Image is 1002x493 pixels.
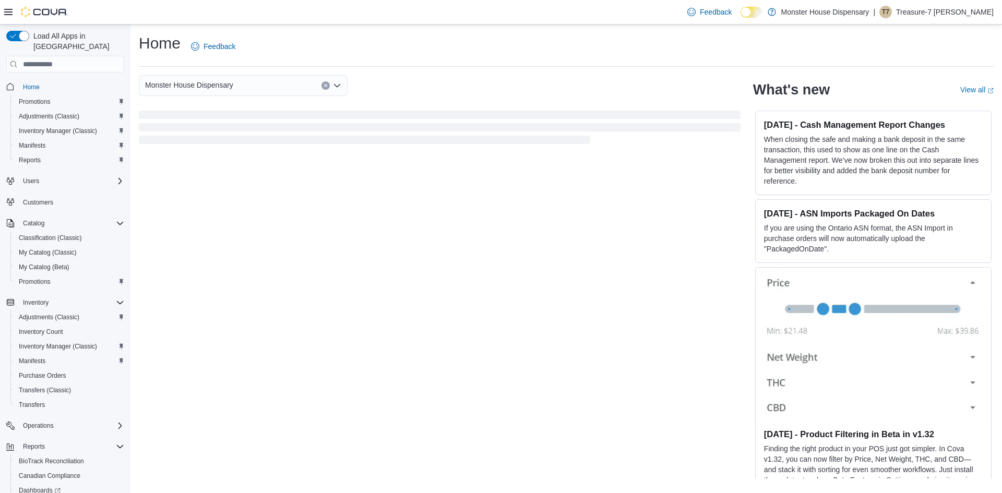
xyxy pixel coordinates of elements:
span: BioTrack Reconciliation [19,457,84,465]
a: Promotions [15,275,55,288]
button: Manifests [10,138,128,153]
button: Inventory [2,295,128,310]
span: Customers [19,196,124,209]
h2: What's new [753,81,830,98]
span: Adjustments (Classic) [19,313,79,321]
button: Adjustments (Classic) [10,310,128,324]
span: Reports [23,442,45,451]
span: Inventory Count [15,326,124,338]
button: Reports [2,439,128,454]
span: Classification (Classic) [15,232,124,244]
span: Load All Apps in [GEOGRAPHIC_DATA] [29,31,124,52]
h3: [DATE] - Cash Management Report Changes [764,119,983,130]
a: Transfers (Classic) [15,384,75,396]
span: Home [23,83,40,91]
span: Catalog [19,217,124,230]
span: Reports [19,156,41,164]
a: Home [19,81,44,93]
em: Beta Features [832,476,878,484]
button: Inventory [19,296,53,309]
span: Promotions [15,275,124,288]
a: Purchase Orders [15,369,70,382]
a: Transfers [15,399,49,411]
button: Promotions [10,274,128,289]
button: Manifests [10,354,128,368]
button: Transfers (Classic) [10,383,128,398]
a: Adjustments (Classic) [15,311,83,323]
span: Promotions [19,278,51,286]
a: Manifests [15,355,50,367]
span: T7 [882,6,889,18]
span: Promotions [19,98,51,106]
a: My Catalog (Classic) [15,246,81,259]
button: Promotions [10,94,128,109]
button: Catalog [19,217,49,230]
a: Inventory Manager (Classic) [15,340,101,353]
a: Customers [19,196,57,209]
span: Inventory [19,296,124,309]
span: Inventory [23,298,49,307]
span: My Catalog (Beta) [19,263,69,271]
h3: [DATE] - ASN Imports Packaged On Dates [764,208,983,219]
a: Classification (Classic) [15,232,86,244]
a: Feedback [187,36,240,57]
span: Promotions [15,95,124,108]
span: Loading [139,113,741,146]
input: Dark Mode [741,7,762,18]
span: Inventory Manager (Classic) [15,125,124,137]
span: Customers [23,198,53,207]
span: Users [23,177,39,185]
span: Adjustments (Classic) [19,112,79,121]
button: Clear input [321,81,330,90]
p: When closing the safe and making a bank deposit in the same transaction, this used to show as one... [764,134,983,186]
button: BioTrack Reconciliation [10,454,128,468]
span: Adjustments (Classic) [15,110,124,123]
span: Classification (Classic) [19,234,82,242]
span: Purchase Orders [19,371,66,380]
button: Classification (Classic) [10,231,128,245]
img: Cova [21,7,68,17]
span: Operations [23,422,54,430]
span: Manifests [15,139,124,152]
span: My Catalog (Beta) [15,261,124,273]
span: Inventory Manager (Classic) [19,342,97,351]
button: Adjustments (Classic) [10,109,128,124]
h3: [DATE] - Product Filtering in Beta in v1.32 [764,429,983,439]
button: Home [2,79,128,94]
button: Users [2,174,128,188]
span: My Catalog (Classic) [19,248,77,257]
p: Monster House Dispensary [781,6,869,18]
span: Inventory Count [19,328,63,336]
div: Treasure-7 Hazen [879,6,892,18]
span: Catalog [23,219,44,227]
p: Treasure-7 [PERSON_NAME] [896,6,994,18]
button: My Catalog (Beta) [10,260,128,274]
span: Home [19,80,124,93]
button: My Catalog (Classic) [10,245,128,260]
span: Manifests [19,141,45,150]
span: Monster House Dispensary [145,79,233,91]
button: Catalog [2,216,128,231]
span: Canadian Compliance [19,472,80,480]
p: If you are using the Ontario ASN format, the ASN Import in purchase orders will now automatically... [764,223,983,254]
button: Inventory Manager (Classic) [10,124,128,138]
span: Canadian Compliance [15,470,124,482]
button: Customers [2,195,128,210]
span: Manifests [19,357,45,365]
a: Inventory Manager (Classic) [15,125,101,137]
span: Inventory Manager (Classic) [19,127,97,135]
span: Transfers [15,399,124,411]
a: Manifests [15,139,50,152]
a: Inventory Count [15,326,67,338]
span: Inventory Manager (Classic) [15,340,124,353]
span: Transfers (Classic) [15,384,124,396]
a: Canadian Compliance [15,470,85,482]
p: | [873,6,875,18]
button: Open list of options [333,81,341,90]
a: My Catalog (Beta) [15,261,74,273]
span: Manifests [15,355,124,367]
span: Purchase Orders [15,369,124,382]
span: Reports [19,440,124,453]
a: Feedback [683,2,736,22]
